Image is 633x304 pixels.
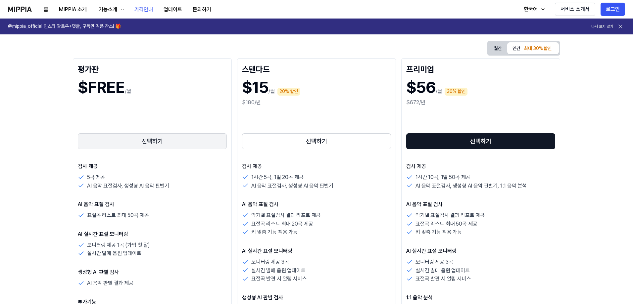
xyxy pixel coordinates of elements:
p: 1시간 5곡, 1일 20곡 제공 [251,173,303,182]
button: 문의하기 [187,3,217,16]
p: 모니터링 제공 3곡 [251,258,289,266]
div: $672/년 [406,99,555,107]
p: 표절곡 리스트 최대 20곡 제공 [251,220,313,228]
a: 가격안내 [129,0,158,19]
p: 실시간 발매 음원 업데이트 [251,266,306,275]
p: AI 음악 표절검사, 생성형 AI 음악 판별기 [251,182,333,190]
div: $180/년 [242,99,391,107]
p: 1시간 10곡, 1일 50곡 제공 [415,173,470,182]
button: 홈 [38,3,54,16]
p: 표절곡 발견 시 알림 서비스 [251,275,307,283]
p: 검사 제공 [242,162,391,170]
p: 악기별 표절검사 결과 리포트 제공 [251,211,320,220]
p: 생성형 AI 판별 검사 [242,294,391,302]
p: 검사 제공 [406,162,555,170]
div: 스탠다드 [242,63,391,74]
p: AI 음악 표절 검사 [78,200,227,208]
div: 한국어 [522,5,539,13]
p: 생성형 AI 판별 검사 [78,268,227,276]
div: 기능소개 [97,6,119,14]
p: 표절곡 리스트 최대 50곡 제공 [87,211,149,220]
button: 로그인 [601,3,625,16]
button: 선택하기 [78,133,227,149]
button: 연간 [507,42,559,54]
p: /월 [125,87,131,95]
p: 모니터링 제공 1곡 (가입 첫 달) [87,241,150,249]
button: 다시 보지 않기 [591,24,613,29]
p: 실시간 발매 음원 업데이트 [415,266,470,275]
button: 기능소개 [92,3,129,16]
p: AI 음악 표절 검사 [406,200,555,208]
button: 한국어 [517,3,550,16]
div: 최대 30% 할인 [522,45,554,53]
div: 20% 할인 [277,88,300,96]
div: 30% 할인 [445,88,467,96]
h1: $15 [242,76,268,99]
h1: $FREE [78,76,125,99]
p: 1:1 음악 분석 [406,294,555,302]
div: 평가판 [78,63,227,74]
button: 서비스 소개서 [555,3,595,16]
button: 선택하기 [242,133,391,149]
a: 선택하기 [242,132,391,151]
h1: $56 [406,76,436,99]
a: 업데이트 [158,0,187,19]
p: 키 맞춤 기능 적용 가능 [415,228,462,237]
p: 키 맞춤 기능 적용 가능 [251,228,298,237]
button: 선택하기 [406,133,555,149]
img: logo [8,7,32,12]
button: 월간 [489,43,507,54]
p: 모니터링 제공 3곡 [415,258,453,266]
p: AI 실시간 표절 모니터링 [78,230,227,238]
h1: @mippia_official 인스타 팔로우+댓글, 구독권 경품 찬스! 🎁 [8,23,121,30]
div: 프리미엄 [406,63,555,74]
p: /월 [436,87,442,95]
p: 악기별 표절검사 결과 리포트 제공 [415,211,485,220]
p: 표절곡 리스트 최대 50곡 제공 [415,220,477,228]
p: AI 실시간 표절 모니터링 [242,247,391,255]
button: 업데이트 [158,3,187,16]
button: MIPPIA 소개 [54,3,92,16]
p: 검사 제공 [78,162,227,170]
a: 선택하기 [78,132,227,151]
p: 실시간 발매 음원 업데이트 [87,249,141,258]
p: AI 실시간 표절 모니터링 [406,247,555,255]
p: 5곡 제공 [87,173,105,182]
p: AI 음악 표절 검사 [242,200,391,208]
button: 가격안내 [129,3,158,16]
a: 선택하기 [406,132,555,151]
p: 표절곡 발견 시 알림 서비스 [415,275,471,283]
p: AI 음악 표절검사, 생성형 AI 음악 판별기 [87,182,169,190]
p: AI 음악 판별 결과 제공 [87,279,133,287]
p: AI 음악 표절검사, 생성형 AI 음악 판별기, 1:1 음악 분석 [415,182,527,190]
p: /월 [268,87,275,95]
